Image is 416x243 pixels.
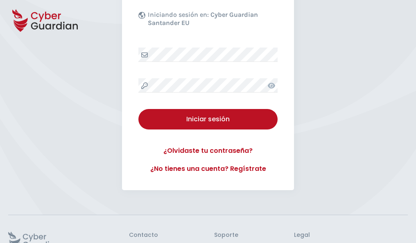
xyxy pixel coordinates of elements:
a: ¿Olvidaste tu contraseña? [138,146,278,156]
button: Iniciar sesión [138,109,278,129]
h3: Contacto [129,232,158,239]
div: Iniciar sesión [145,114,271,124]
h3: Legal [294,232,408,239]
a: ¿No tienes una cuenta? Regístrate [138,164,278,174]
h3: Soporte [214,232,238,239]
